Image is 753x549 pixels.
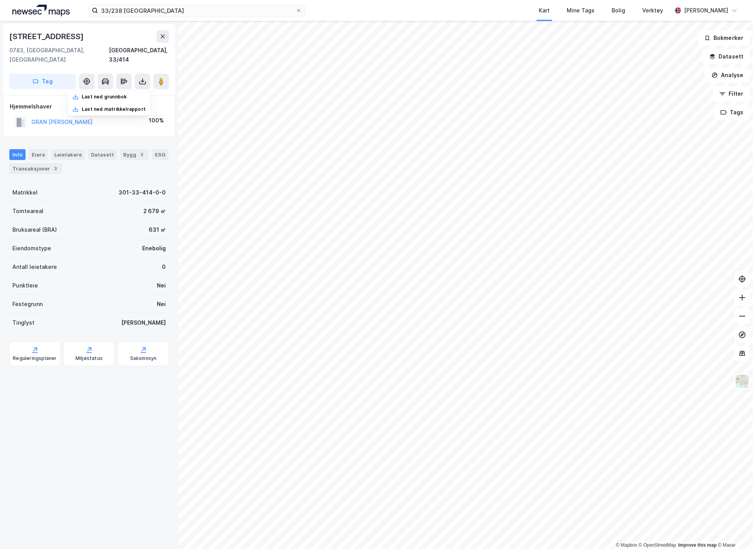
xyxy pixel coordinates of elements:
[10,102,168,111] div: Hjemmelshaver
[639,542,676,548] a: OpenStreetMap
[157,299,166,309] div: Nei
[698,30,750,46] button: Bokmerker
[52,165,59,172] div: 3
[9,74,76,89] button: Tag
[678,542,717,548] a: Improve this map
[12,207,43,216] div: Tomteareal
[9,46,109,64] div: 0783, [GEOGRAPHIC_DATA], [GEOGRAPHIC_DATA]
[616,542,637,548] a: Mapbox
[157,281,166,290] div: Nei
[735,374,750,389] img: Z
[612,6,625,15] div: Bolig
[9,30,85,43] div: [STREET_ADDRESS]
[714,512,753,549] div: Kontrollprogram for chat
[76,355,103,361] div: Miljøstatus
[119,188,166,197] div: 301-33-414-0-0
[51,149,85,160] div: Leietakere
[12,225,57,234] div: Bruksareal (BRA)
[98,5,296,16] input: Søk på adresse, matrikkel, gårdeiere, leietakere eller personer
[539,6,550,15] div: Kart
[705,67,750,83] button: Analyse
[703,49,750,64] button: Datasett
[684,6,728,15] div: [PERSON_NAME]
[12,281,38,290] div: Punktleie
[109,46,169,64] div: [GEOGRAPHIC_DATA], 33/414
[82,106,146,112] div: Last ned matrikkelrapport
[12,244,51,253] div: Eiendomstype
[152,149,168,160] div: ESG
[29,149,48,160] div: Eiere
[567,6,595,15] div: Mine Tags
[82,94,127,100] div: Last ned grunnbok
[12,318,34,327] div: Tinglyst
[12,262,57,272] div: Antall leietakere
[149,116,164,125] div: 100%
[138,151,146,158] div: 3
[9,149,26,160] div: Info
[143,207,166,216] div: 2 679 ㎡
[713,86,750,102] button: Filter
[9,163,62,174] div: Transaksjoner
[714,105,750,120] button: Tags
[714,512,753,549] iframe: Chat Widget
[88,149,117,160] div: Datasett
[130,355,157,361] div: Saksinnsyn
[12,299,43,309] div: Festegrunn
[12,5,70,16] img: logo.a4113a55bc3d86da70a041830d287a7e.svg
[142,244,166,253] div: Enebolig
[120,149,149,160] div: Bygg
[13,355,57,361] div: Reguleringsplaner
[162,262,166,272] div: 0
[121,318,166,327] div: [PERSON_NAME]
[12,188,38,197] div: Matrikkel
[149,225,166,234] div: 631 ㎡
[642,6,663,15] div: Verktøy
